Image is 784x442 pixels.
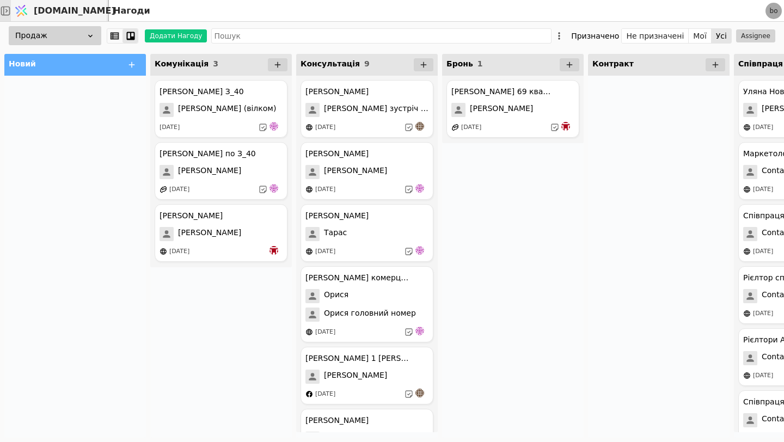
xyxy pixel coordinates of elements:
[269,246,278,255] img: bo
[145,29,207,42] button: Додати Нагоду
[743,248,751,255] img: online-store.svg
[160,123,180,132] div: [DATE]
[743,186,751,193] img: online-store.svg
[753,309,773,318] div: [DATE]
[753,185,773,194] div: [DATE]
[561,122,570,131] img: bo
[155,59,209,68] span: Комунікація
[305,248,313,255] img: online-store.svg
[160,210,223,222] div: [PERSON_NAME]
[743,310,751,317] img: online-store.svg
[160,86,244,97] div: [PERSON_NAME] З_40
[301,59,360,68] span: Консультація
[160,186,167,193] img: affiliate-program.svg
[178,227,241,241] span: [PERSON_NAME]
[301,266,433,342] div: [PERSON_NAME] комерція КурдонериОрисяОрися головний номер[DATE]de
[305,186,313,193] img: online-store.svg
[34,4,115,17] span: [DOMAIN_NAME]
[301,204,433,262] div: [PERSON_NAME]Тарас[DATE]de
[415,184,424,193] img: de
[305,328,313,336] img: online-store.svg
[461,123,481,132] div: [DATE]
[301,142,433,200] div: [PERSON_NAME][PERSON_NAME][DATE]de
[315,328,335,337] div: [DATE]
[571,28,619,44] div: Призначено
[178,103,276,117] span: [PERSON_NAME] (вілком)
[155,204,287,262] div: [PERSON_NAME][PERSON_NAME][DATE]bo
[155,142,287,200] div: [PERSON_NAME] по З_40[PERSON_NAME][DATE]de
[11,1,109,21] a: [DOMAIN_NAME]
[743,372,751,379] img: online-store.svg
[305,353,409,364] div: [PERSON_NAME] 1 [PERSON_NAME]
[324,308,416,322] span: Орися головний номер
[9,26,101,45] div: Продаж
[415,246,424,255] img: de
[315,123,335,132] div: [DATE]
[305,415,369,426] div: [PERSON_NAME]
[364,59,370,68] span: 9
[305,210,369,222] div: [PERSON_NAME]
[736,29,775,42] button: Assignee
[169,185,189,194] div: [DATE]
[477,59,483,68] span: 1
[753,247,773,256] div: [DATE]
[301,80,433,138] div: [PERSON_NAME][PERSON_NAME] зустріч 13.08[DATE]an
[324,227,347,241] span: Тарас
[315,185,335,194] div: [DATE]
[160,248,167,255] img: online-store.svg
[753,371,773,380] div: [DATE]
[9,59,36,68] span: Новий
[743,124,751,131] img: online-store.svg
[753,123,773,132] div: [DATE]
[324,289,348,303] span: Орися
[213,59,218,68] span: 3
[315,247,335,256] div: [DATE]
[109,4,150,17] h2: Нагоди
[415,389,424,397] img: an
[592,59,634,68] span: Контракт
[305,148,369,159] div: [PERSON_NAME]
[415,122,424,131] img: an
[211,28,552,44] input: Пошук
[315,390,335,399] div: [DATE]
[178,165,241,179] span: [PERSON_NAME]
[169,247,189,256] div: [DATE]
[324,165,387,179] span: [PERSON_NAME]
[305,124,313,131] img: online-store.svg
[451,124,459,131] img: affiliate-program.svg
[305,86,369,97] div: [PERSON_NAME]
[324,370,387,384] span: [PERSON_NAME]
[160,148,256,159] div: [PERSON_NAME] по З_40
[415,327,424,335] img: de
[269,122,278,131] img: de
[305,390,313,398] img: facebook.svg
[689,28,712,44] button: Мої
[470,103,533,117] span: [PERSON_NAME]
[622,28,689,44] button: Не призначені
[269,184,278,193] img: de
[446,80,579,138] div: [PERSON_NAME] 69 квартира[PERSON_NAME][DATE]bo
[738,59,783,68] span: Співпраця
[155,80,287,138] div: [PERSON_NAME] З_40[PERSON_NAME] (вілком)[DATE]de
[324,103,428,117] span: [PERSON_NAME] зустріч 13.08
[446,59,473,68] span: Бронь
[451,86,555,97] div: [PERSON_NAME] 69 квартира
[712,28,731,44] button: Усі
[765,3,782,19] a: bo
[305,272,409,284] div: [PERSON_NAME] комерція Курдонери
[13,1,29,21] img: Logo
[301,347,433,404] div: [PERSON_NAME] 1 [PERSON_NAME][PERSON_NAME][DATE]an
